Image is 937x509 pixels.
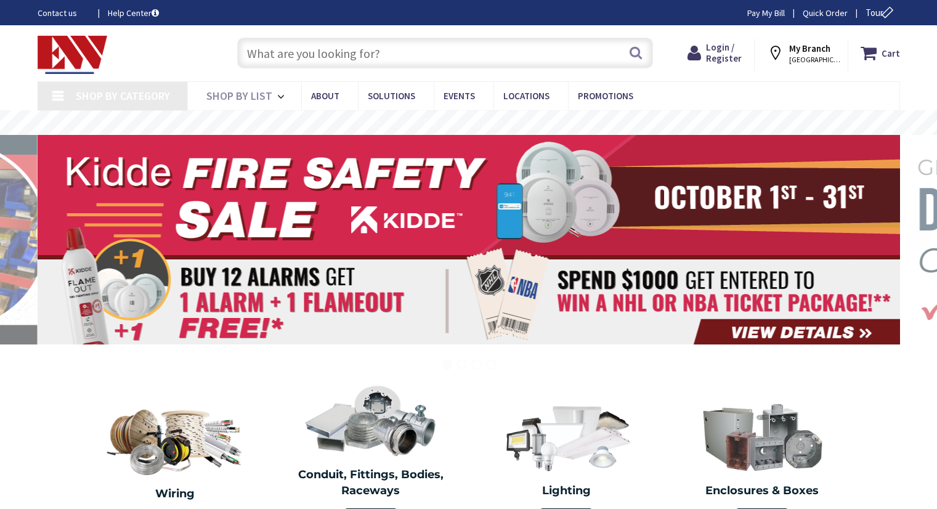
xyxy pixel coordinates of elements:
[84,486,267,502] h2: Wiring
[789,43,830,54] strong: My Branch
[368,90,415,102] span: Solutions
[578,90,633,102] span: Promotions
[767,42,836,64] div: My Branch [GEOGRAPHIC_DATA], [GEOGRAPHIC_DATA]
[356,116,582,130] rs-layer: Free Same Day Pickup at 19 Locations
[789,55,842,65] span: [GEOGRAPHIC_DATA], [GEOGRAPHIC_DATA]
[311,90,339,102] span: About
[706,41,742,64] span: Login / Register
[478,483,655,499] h2: Lighting
[38,7,88,19] a: Contact us
[866,7,897,18] span: Tour
[503,90,550,102] span: Locations
[688,42,742,64] a: Login / Register
[282,467,460,499] h2: Conduit, Fittings, Bodies, Raceways
[803,7,848,19] a: Quick Order
[861,42,900,64] a: Cart
[444,90,475,102] span: Events
[206,89,272,103] span: Shop By List
[747,7,785,19] a: Pay My Bill
[882,42,900,64] strong: Cart
[38,36,108,74] img: Electrical Wholesalers, Inc.
[76,89,170,103] span: Shop By Category
[673,483,851,499] h2: Enclosures & Boxes
[108,7,159,19] a: Help Center
[237,38,653,68] input: What are you looking for?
